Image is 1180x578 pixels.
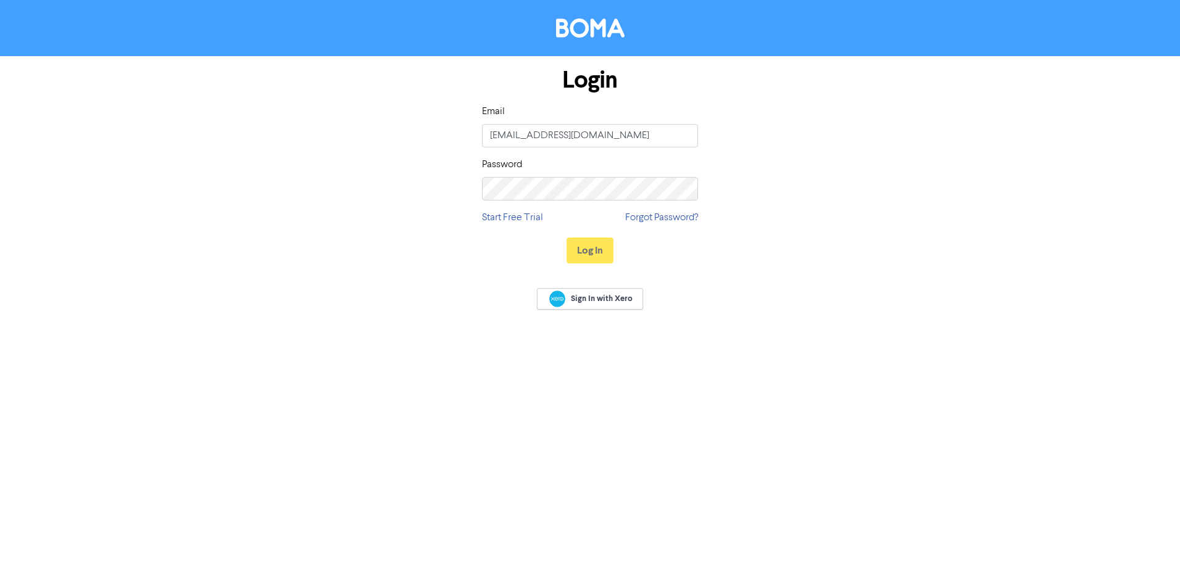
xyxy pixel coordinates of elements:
[482,66,698,94] h1: Login
[571,293,633,304] span: Sign In with Xero
[482,157,522,172] label: Password
[537,288,643,310] a: Sign In with Xero
[625,210,698,225] a: Forgot Password?
[482,210,543,225] a: Start Free Trial
[549,291,565,307] img: Xero logo
[482,104,505,119] label: Email
[556,19,625,38] img: BOMA Logo
[567,237,613,263] button: Log In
